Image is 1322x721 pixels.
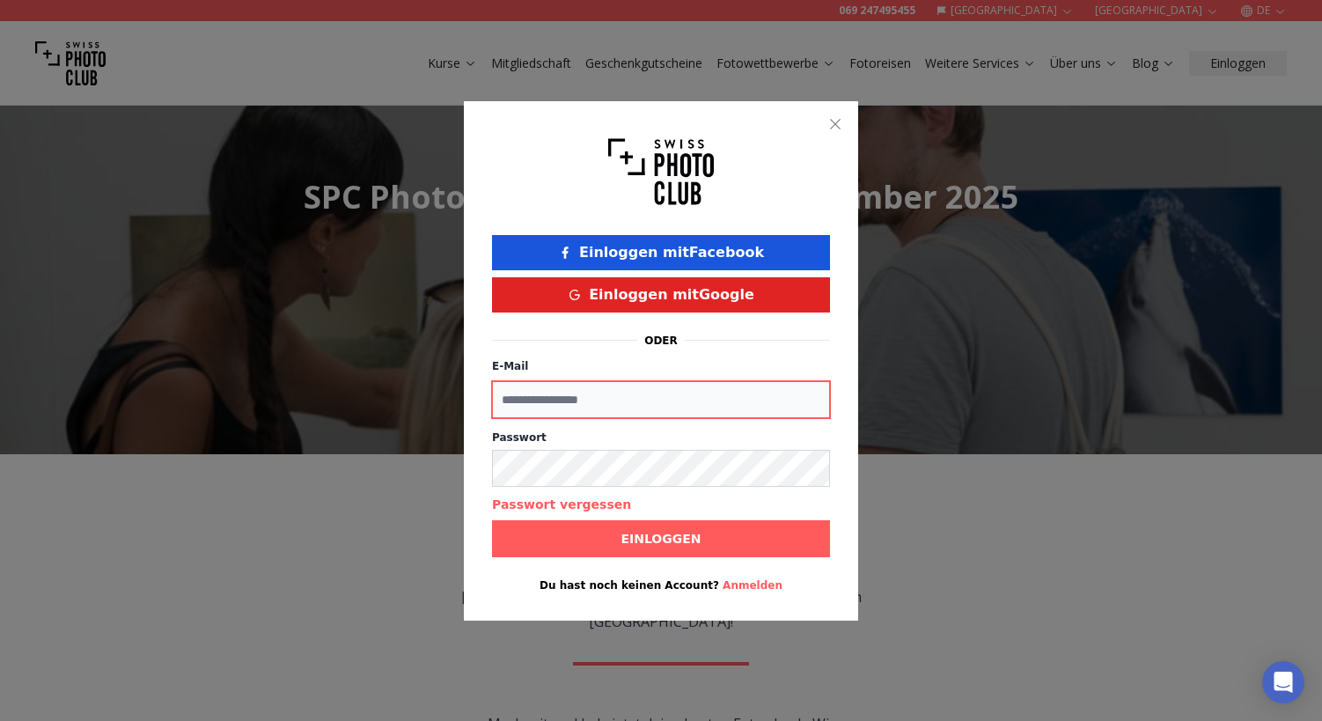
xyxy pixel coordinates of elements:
[492,496,631,513] button: Passwort vergessen
[644,334,678,348] p: oder
[492,578,830,592] p: Du hast noch keinen Account?
[492,277,830,313] button: Einloggen mitGoogle
[608,129,714,214] img: Swiss photo club
[492,430,830,445] label: Passwort
[723,578,782,592] button: Anmelden
[492,520,830,557] button: Einloggen
[492,360,528,372] label: E-Mail
[492,235,830,270] button: Einloggen mitFacebook
[621,530,701,548] b: Einloggen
